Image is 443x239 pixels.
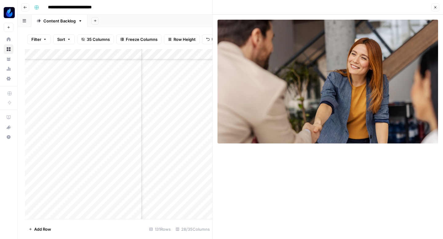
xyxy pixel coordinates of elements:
[174,36,196,42] span: Row Height
[77,34,114,44] button: 35 Columns
[31,15,88,27] a: Content Backlog
[173,224,212,234] div: 28/35 Columns
[126,36,158,42] span: Freeze Columns
[4,44,14,54] a: Browse
[4,34,14,44] a: Home
[4,5,14,20] button: Workspace: AgentFire Content
[116,34,162,44] button: Freeze Columns
[4,123,13,132] div: What's new?
[34,226,51,232] span: Add Row
[43,18,76,24] div: Content Backlog
[27,34,51,44] button: Filter
[4,74,14,84] a: Settings
[57,36,65,42] span: Sort
[147,224,173,234] div: 131 Rows
[4,64,14,74] a: Usage
[218,20,438,143] img: Row/Cell
[4,112,14,122] a: AirOps Academy
[202,34,226,44] button: Undo
[87,36,110,42] span: 35 Columns
[4,54,14,64] a: Your Data
[25,224,55,234] button: Add Row
[4,132,14,142] button: Help + Support
[31,36,41,42] span: Filter
[53,34,75,44] button: Sort
[4,122,14,132] button: What's new?
[164,34,200,44] button: Row Height
[4,7,15,18] img: AgentFire Content Logo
